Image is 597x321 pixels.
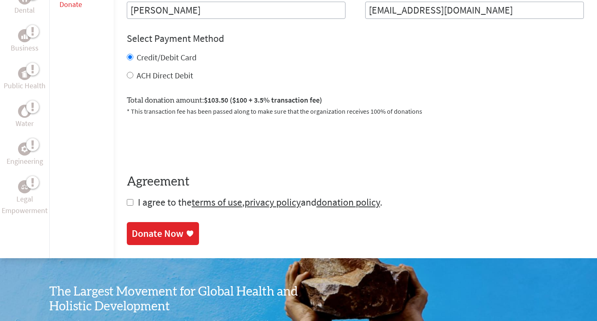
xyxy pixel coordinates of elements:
label: Total donation amount: [127,94,322,106]
div: Donate Now [132,227,183,240]
p: Dental [14,5,35,16]
p: Public Health [4,80,46,92]
a: Public HealthPublic Health [4,67,46,92]
div: Public Health [18,67,31,80]
a: donation policy [316,196,380,209]
img: Legal Empowerment [21,184,28,189]
h4: Agreement [127,174,584,189]
div: Engineering [18,142,31,156]
span: $103.50 ($100 + 3.5% transaction fee) [204,95,322,105]
p: Business [11,42,39,54]
img: Engineering [21,146,28,152]
div: Business [18,29,31,42]
input: Enter Full Name [127,2,345,19]
p: * This transaction fee has been passed along to make sure that the organization receives 100% of ... [127,106,584,116]
p: Legal Empowerment [2,193,48,216]
div: Water [18,105,31,118]
img: Business [21,32,28,39]
a: terms of use [192,196,242,209]
label: ACH Direct Debit [137,70,193,80]
iframe: reCAPTCHA [127,126,252,158]
h3: The Largest Movement for Global Health and Holistic Development [49,284,299,314]
label: Credit/Debit Card [137,52,197,62]
a: WaterWater [16,105,34,129]
div: Legal Empowerment [18,180,31,193]
a: Donate Now [127,222,199,245]
a: privacy policy [245,196,301,209]
img: Public Health [21,69,28,78]
p: Engineering [7,156,43,167]
p: Water [16,118,34,129]
input: Your Email [365,2,584,19]
h4: Select Payment Method [127,32,584,45]
a: BusinessBusiness [11,29,39,54]
a: Legal EmpowermentLegal Empowerment [2,180,48,216]
span: I agree to the , and . [138,196,382,209]
a: EngineeringEngineering [7,142,43,167]
img: Water [21,107,28,116]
